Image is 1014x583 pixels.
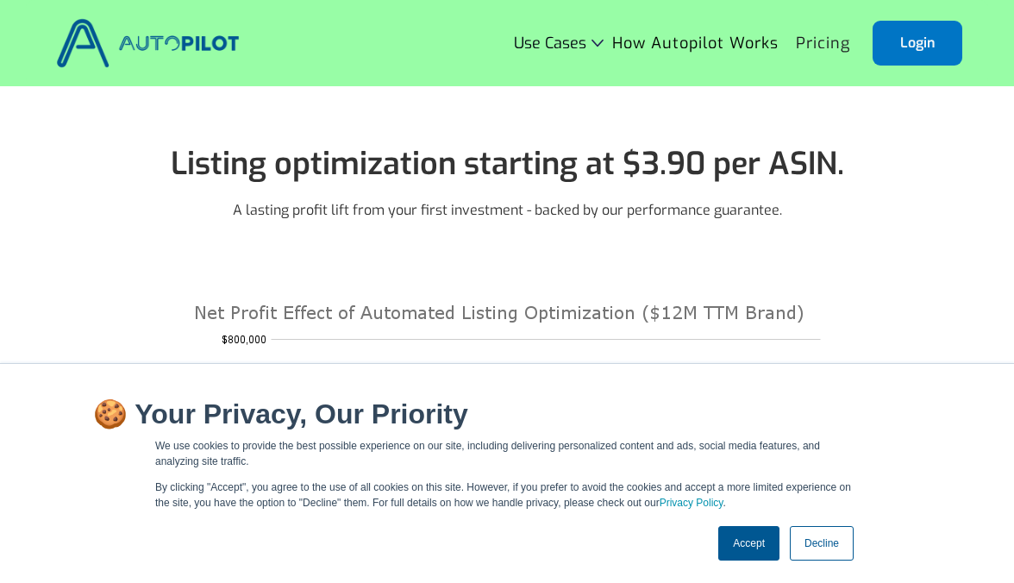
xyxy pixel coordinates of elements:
h2: 🍪 Your Privacy, Our Priority [93,398,921,429]
a: Privacy Policy [660,497,723,509]
div: Use Cases [514,34,604,52]
img: Icon Rounded Chevron Dark - BRIX Templates [591,39,604,47]
a: Accept [718,526,779,561]
p: By clicking "Accept", you agree to the use of all cookies on this site. However, if you prefer to... [155,480,859,511]
a: Login [873,21,962,66]
a: Pricing [787,27,859,60]
a: How Autopilot Works [604,27,787,60]
div: Use Cases [514,34,586,52]
span: Listing optimization starting at $3.90 per ASIN. [171,143,844,185]
a: Decline [790,526,854,561]
p: A lasting profit lift from your first investment - backed by our performance guarantee. [233,200,782,221]
p: We use cookies to provide the best possible experience on our site, including delivering personal... [155,438,859,469]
